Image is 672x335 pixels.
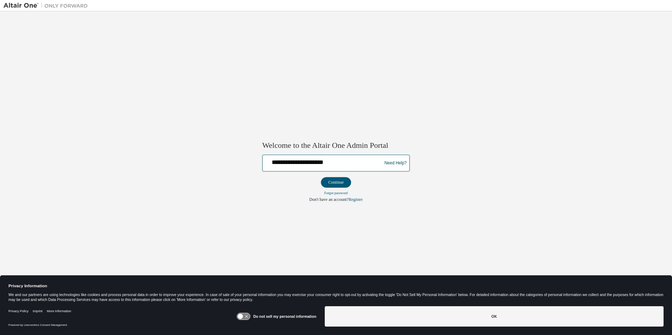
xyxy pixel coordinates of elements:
[367,157,375,166] keeper-lock: Open Keeper Popup
[309,197,349,202] span: Don't have an account?
[262,140,410,150] h2: Welcome to the Altair One Admin Portal
[324,191,348,195] a: Forgot password
[4,2,91,9] img: Altair One
[349,197,363,202] a: Register
[321,177,351,188] button: Continue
